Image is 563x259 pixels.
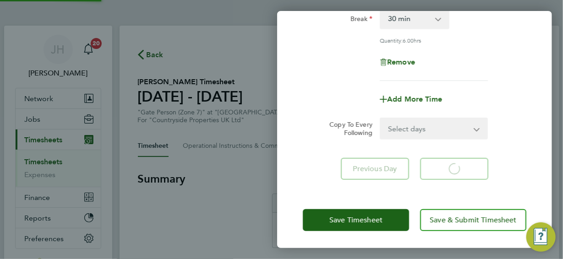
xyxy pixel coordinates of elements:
button: Save Timesheet [303,209,409,231]
span: Save Timesheet [329,216,383,225]
button: Engage Resource Center [526,222,556,252]
div: Quantity: hrs [380,37,488,44]
span: 6.00 [403,37,414,44]
label: Break [350,15,372,26]
span: Save & Submit Timesheet [430,216,517,225]
button: Save & Submit Timesheet [420,209,526,231]
label: Copy To Every Following [322,120,372,137]
button: Add More Time [380,96,442,103]
span: Add More Time [387,95,442,103]
span: Remove [387,58,415,66]
button: Remove [380,59,415,66]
